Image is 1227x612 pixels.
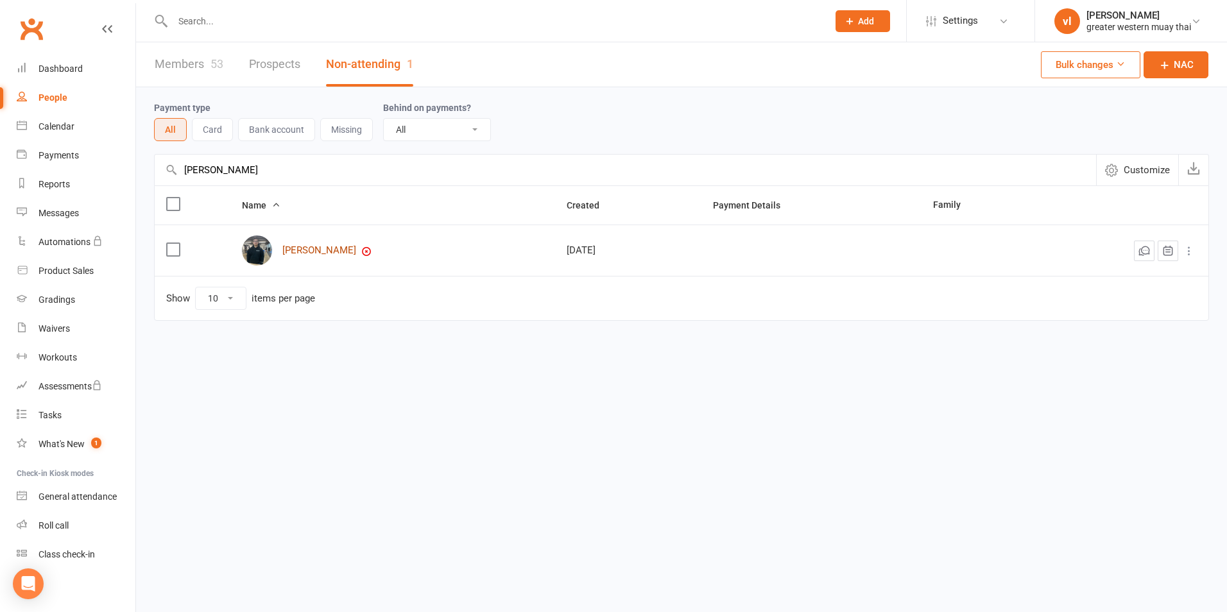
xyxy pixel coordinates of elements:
[282,245,356,256] a: [PERSON_NAME]
[17,199,135,228] a: Messages
[1096,155,1178,185] button: Customize
[836,10,890,32] button: Add
[17,257,135,285] a: Product Sales
[155,42,223,87] a: Members53
[91,438,101,448] span: 1
[922,186,1028,225] th: Family
[1041,51,1140,78] button: Bulk changes
[1086,21,1191,33] div: greater western muay thai
[713,200,794,210] span: Payment Details
[39,121,74,132] div: Calendar
[192,118,233,141] button: Card
[567,245,691,256] div: [DATE]
[17,430,135,459] a: What's New1
[17,401,135,430] a: Tasks
[17,83,135,112] a: People
[17,170,135,199] a: Reports
[326,42,413,87] a: Non-attending1
[17,285,135,314] a: Gradings
[17,372,135,401] a: Assessments
[17,112,135,141] a: Calendar
[407,57,413,71] div: 1
[39,520,69,531] div: Roll call
[39,237,90,247] div: Automations
[39,92,67,103] div: People
[39,323,70,334] div: Waivers
[39,549,95,559] div: Class check-in
[39,294,75,305] div: Gradings
[39,64,83,74] div: Dashboard
[17,511,135,540] a: Roll call
[39,491,117,502] div: General attendance
[17,228,135,257] a: Automations
[155,155,1096,185] input: Search by contact name
[39,150,79,160] div: Payments
[17,540,135,569] a: Class kiosk mode
[169,12,819,30] input: Search...
[166,287,315,310] div: Show
[39,208,79,218] div: Messages
[320,118,373,141] button: Missing
[1124,162,1170,178] span: Customize
[39,352,77,362] div: Workouts
[1144,51,1208,78] a: NAC
[858,16,874,26] span: Add
[39,439,85,449] div: What's New
[13,568,44,599] div: Open Intercom Messenger
[1174,57,1194,72] span: NAC
[1054,8,1080,34] div: vl
[17,482,135,511] a: General attendance kiosk mode
[567,200,613,210] span: Created
[17,141,135,170] a: Payments
[567,198,613,213] button: Created
[154,118,187,141] button: All
[15,13,47,45] a: Clubworx
[17,55,135,83] a: Dashboard
[242,198,280,213] button: Name
[1086,10,1191,21] div: [PERSON_NAME]
[39,381,102,391] div: Assessments
[943,6,978,35] span: Settings
[238,118,315,141] button: Bank account
[242,200,280,210] span: Name
[17,343,135,372] a: Workouts
[154,103,210,113] label: Payment type
[383,103,471,113] label: Behind on payments?
[210,57,223,71] div: 53
[39,179,70,189] div: Reports
[17,314,135,343] a: Waivers
[249,42,300,87] a: Prospects
[713,198,794,213] button: Payment Details
[39,410,62,420] div: Tasks
[252,293,315,304] div: items per page
[39,266,94,276] div: Product Sales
